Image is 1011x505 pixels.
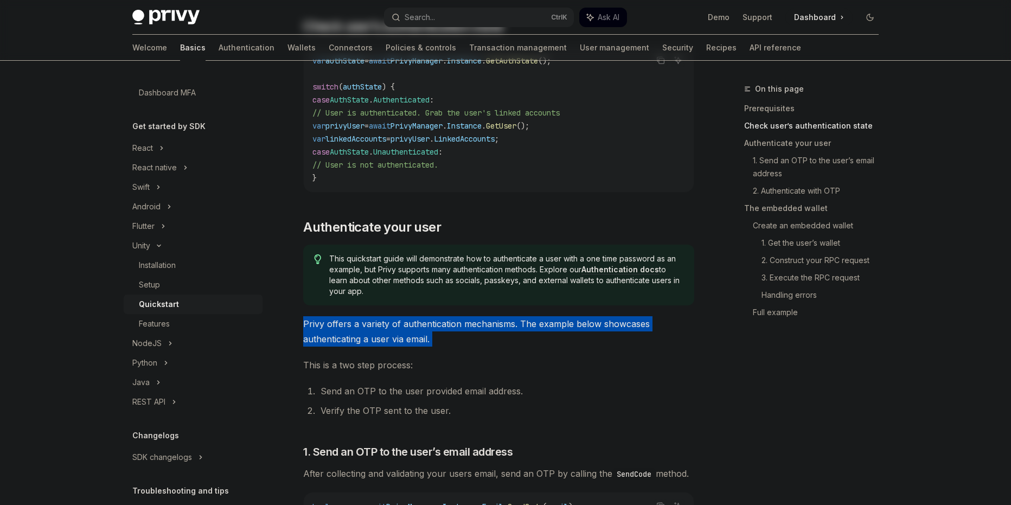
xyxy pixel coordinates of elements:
[579,8,627,27] button: Ask AI
[303,444,513,459] span: 1. Send an OTP to the user’s email address
[706,35,737,61] a: Recipes
[139,86,196,99] div: Dashboard MFA
[369,147,373,157] span: .
[762,252,887,269] a: 2. Construct your RPC request
[482,56,486,66] span: .
[312,95,330,105] span: case
[132,181,150,194] div: Swift
[386,35,456,61] a: Policies & controls
[430,95,434,105] span: :
[139,317,170,330] div: Features
[139,259,176,272] div: Installation
[373,95,430,105] span: Authenticated
[124,295,263,314] a: Quickstart
[124,255,263,275] a: Installation
[132,142,153,155] div: React
[405,11,435,24] div: Search...
[469,35,567,61] a: Transaction management
[312,134,325,144] span: var
[124,314,263,334] a: Features
[325,56,364,66] span: authState
[486,56,538,66] span: GetAuthState
[303,219,441,236] span: Authenticate your user
[762,234,887,252] a: 1. Get the user’s wallet
[753,304,887,321] a: Full example
[438,147,443,157] span: :
[369,56,391,66] span: await
[744,135,887,152] a: Authenticate your user
[762,269,887,286] a: 3. Execute the RPC request
[369,95,373,105] span: .
[343,82,382,92] span: authState
[287,35,316,61] a: Wallets
[744,200,887,217] a: The embedded wallet
[785,9,853,26] a: Dashboard
[132,429,179,442] h5: Changelogs
[312,160,438,170] span: // User is not authenticated.
[325,121,364,131] span: privyUser
[753,152,887,182] a: 1. Send an OTP to the user’s email address
[391,56,443,66] span: PrivyManager
[312,108,560,118] span: // User is authenticated. Grab the user's linked accounts
[482,121,486,131] span: .
[373,147,438,157] span: Unauthenticated
[132,451,192,464] div: SDK changelogs
[312,173,317,183] span: }
[364,56,369,66] span: =
[744,117,887,135] a: Check user’s authentication state
[516,121,529,131] span: ();
[708,12,730,23] a: Demo
[861,9,879,26] button: Toggle dark mode
[443,56,447,66] span: .
[580,35,649,61] a: User management
[662,35,693,61] a: Security
[329,35,373,61] a: Connectors
[447,56,482,66] span: Instance
[312,82,338,92] span: switch
[598,12,619,23] span: Ask AI
[317,403,694,418] li: Verify the OTP sent to the user.
[386,134,391,144] span: =
[132,484,229,497] h5: Troubleshooting and tips
[139,298,179,311] div: Quickstart
[317,383,694,399] li: Send an OTP to the user provided email address.
[750,35,801,61] a: API reference
[329,253,683,297] span: This quickstart guide will demonstrate how to authenticate a user with a one time password as an ...
[794,12,836,23] span: Dashboard
[755,82,804,95] span: On this page
[312,147,330,157] span: case
[434,134,495,144] span: LinkedAccounts
[486,121,516,131] span: GetUser
[139,278,160,291] div: Setup
[219,35,274,61] a: Authentication
[753,217,887,234] a: Create an embedded wallet
[744,100,887,117] a: Prerequisites
[132,376,150,389] div: Java
[384,8,574,27] button: Search...CtrlK
[382,82,395,92] span: ) {
[338,82,343,92] span: (
[132,161,177,174] div: React native
[180,35,206,61] a: Basics
[314,254,322,264] svg: Tip
[124,83,263,103] a: Dashboard MFA
[364,121,369,131] span: =
[132,120,206,133] h5: Get started by SDK
[303,357,694,373] span: This is a two step process:
[612,468,656,480] code: SendCode
[369,121,391,131] span: await
[312,56,325,66] span: var
[330,147,369,157] span: AuthState
[391,134,430,144] span: privyUser
[303,466,694,481] span: After collecting and validating your users email, send an OTP by calling the method.
[325,134,386,144] span: linkedAccounts
[743,12,772,23] a: Support
[312,121,325,131] span: var
[132,337,162,350] div: NodeJS
[391,121,443,131] span: PrivyManager
[132,220,155,233] div: Flutter
[132,356,157,369] div: Python
[132,200,161,213] div: Android
[303,316,694,347] span: Privy offers a variety of authentication mechanisms. The example below showcases authenticating a...
[330,95,369,105] span: AuthState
